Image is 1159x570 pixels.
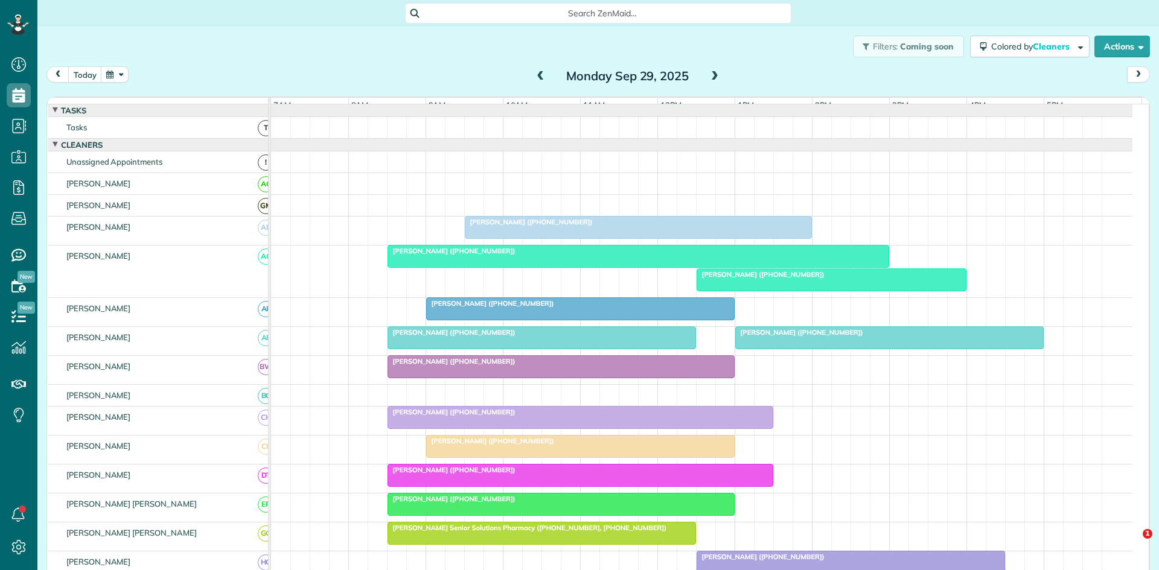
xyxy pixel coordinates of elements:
span: [PERSON_NAME] ([PHONE_NUMBER]) [387,495,516,503]
span: GM [258,198,274,214]
span: 2pm [813,100,834,110]
span: [PERSON_NAME] [64,332,133,342]
span: GG [258,525,274,542]
span: [PERSON_NAME] [64,200,133,210]
span: AC [258,249,274,265]
span: AF [258,301,274,317]
span: AF [258,330,274,346]
span: 5pm [1044,100,1065,110]
span: Unassigned Appointments [64,157,165,166]
span: 8am [349,100,371,110]
span: 3pm [890,100,911,110]
iframe: Intercom live chat [1118,529,1147,558]
span: [PERSON_NAME] ([PHONE_NUMBER]) [735,328,864,337]
span: AC [258,176,274,192]
span: 11am [581,100,608,110]
span: [PERSON_NAME] ([PHONE_NUMBER]) [696,553,825,561]
span: 4pm [967,100,988,110]
span: [PERSON_NAME] ([PHONE_NUMBER]) [387,328,516,337]
span: New [18,271,35,283]
span: CL [258,439,274,455]
span: Cleaners [1033,41,1071,52]
span: BC [258,388,274,404]
span: BW [258,359,274,375]
span: CH [258,410,274,426]
span: [PERSON_NAME] ([PHONE_NUMBER]) [696,270,825,279]
span: [PERSON_NAME] [PERSON_NAME] [64,499,199,508]
span: Tasks [64,122,89,132]
span: T [258,120,274,136]
span: [PERSON_NAME] ([PHONE_NUMBER]) [387,408,516,416]
span: [PERSON_NAME] [64,557,133,566]
span: Coming soon [900,41,954,52]
span: ! [258,154,274,171]
button: prev [46,66,69,83]
span: [PERSON_NAME] ([PHONE_NUMBER]) [464,218,593,226]
span: [PERSON_NAME] ([PHONE_NUMBER]) [426,437,555,445]
h2: Monday Sep 29, 2025 [552,69,703,83]
span: [PERSON_NAME] ([PHONE_NUMBER]) [387,466,516,474]
span: [PERSON_NAME] ([PHONE_NUMBER]) [387,357,516,366]
span: 1 [1143,529,1152,539]
span: [PERSON_NAME] [64,412,133,422]
span: 10am [503,100,531,110]
span: [PERSON_NAME] [PERSON_NAME] [64,528,199,537]
span: [PERSON_NAME] ([PHONE_NUMBER]) [387,247,516,255]
span: [PERSON_NAME] [64,179,133,188]
span: 7am [271,100,293,110]
button: Colored byCleaners [970,36,1090,57]
span: [PERSON_NAME] ([PHONE_NUMBER]) [426,299,555,308]
span: Cleaners [59,140,105,150]
span: DT [258,467,274,484]
span: [PERSON_NAME] [64,361,133,371]
span: New [18,302,35,314]
span: 9am [426,100,449,110]
span: [PERSON_NAME] Senior Solutions Pharmacy ([PHONE_NUMBER], [PHONE_NUMBER]) [387,524,667,532]
span: Filters: [873,41,898,52]
button: today [68,66,102,83]
span: [PERSON_NAME] [64,390,133,400]
span: Tasks [59,106,89,115]
span: [PERSON_NAME] [64,441,133,451]
span: [PERSON_NAME] [64,470,133,480]
span: 1pm [735,100,756,110]
span: Colored by [991,41,1074,52]
span: [PERSON_NAME] [64,222,133,232]
span: 12pm [658,100,684,110]
span: AB [258,220,274,236]
span: [PERSON_NAME] [64,251,133,261]
button: next [1127,66,1150,83]
span: [PERSON_NAME] [64,303,133,313]
button: Actions [1094,36,1150,57]
span: EP [258,496,274,513]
